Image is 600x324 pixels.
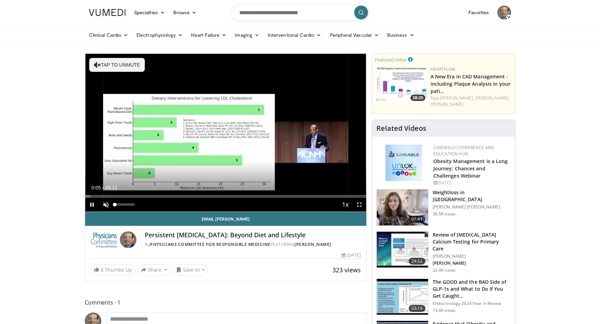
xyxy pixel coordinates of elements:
[433,308,456,313] p: 13.4K views
[409,305,425,312] span: 23:19
[169,6,201,19] a: Browse
[431,101,464,107] a: [PERSON_NAME]
[120,231,136,248] img: Avatar
[464,6,493,19] a: Favorites
[352,198,366,212] button: Fullscreen
[410,95,425,101] span: 38:20
[383,28,418,42] a: Business
[440,95,474,101] a: [PERSON_NAME],
[85,212,366,226] a: Email [PERSON_NAME]
[339,198,352,212] button: Playback Rate
[433,211,456,217] p: 30.5K views
[375,66,427,103] img: 738d0e2d-290f-4d89-8861-908fb8b721dc.150x105_q85_crop-smart_upscale.jpg
[85,198,99,212] button: Pause
[377,232,428,268] img: f4af32e0-a3f3-4dd9-8ed6-e543ca885e6d.150x105_q85_crop-smart_upscale.jpg
[231,4,369,21] input: Search topics, interventions
[433,158,508,179] a: Obesity Management is a Long Journey: Chances and Challenges Webinar
[409,258,425,265] span: 24:32
[294,241,331,247] a: [PERSON_NAME]
[431,73,510,94] a: A New Era in CAD Management - including Plaque Analysis in your pati…
[132,28,187,42] a: Electrophysiology
[102,185,104,190] span: /
[130,6,169,19] a: Specialties
[173,264,208,275] button: Save to
[150,241,270,247] a: Physicians Committee for Responsible Medicine
[85,298,367,307] span: Comments 1
[375,57,407,63] small: Featured Video
[85,28,132,42] a: Clinical Cardio
[91,185,101,190] span: 0:05
[138,264,170,275] button: Share
[145,241,360,248] div: By FEATURING
[264,28,326,42] a: Interventional Cardio
[433,145,494,157] a: CaReMeLO Conference and Education Hub
[433,231,511,252] h3: Review of [MEDICAL_DATA] Calcium Testing for Primary Care
[231,28,264,42] a: Imaging
[377,279,428,315] img: 756cb5e3-da60-49d4-af2c-51c334342588.150x105_q85_crop-smart_upscale.jpg
[433,267,456,273] p: 22.4K views
[377,189,428,225] img: 9983fed1-7565-45be-8934-aef1103ce6e2.150x105_q85_crop-smart_upscale.jpg
[433,204,511,210] p: [PERSON_NAME] [PERSON_NAME]
[433,180,509,186] div: [DATE]
[115,203,134,206] div: Volume Level
[342,252,360,258] div: [DATE]
[431,66,456,72] a: Heartflow
[85,54,366,212] video-js: Video Player
[145,231,360,239] h4: Persistent [MEDICAL_DATA]: Beyond Diet and Lifestyle
[385,145,422,181] img: 45df64a9-a6de-482c-8a90-ada250f7980c.png.150x105_q85_autocrop_double_scale_upscale_version-0.2.jpg
[326,28,383,42] a: Peripheral Vascular
[91,231,117,248] img: Physicians Committee for Responsible Medicine
[89,58,145,72] button: Tap to unmute
[376,189,511,226] a: 07:41 Weightloss in [GEOGRAPHIC_DATA] [PERSON_NAME] [PERSON_NAME] 30.5K views
[376,124,426,133] h4: Related Videos
[433,301,511,306] p: Endocrinology 2024 Year in Review
[101,266,103,273] span: 6
[85,195,366,198] div: Progress Bar
[375,66,427,103] a: 38:20
[433,254,511,259] p: [PERSON_NAME]
[187,28,231,42] a: Heart Failure
[475,95,509,101] a: [PERSON_NAME],
[431,95,512,108] div: Feat.
[409,216,425,223] span: 07:41
[433,189,511,203] h3: Weightloss in [GEOGRAPHIC_DATA]
[433,261,511,266] p: [PERSON_NAME]
[99,198,113,212] button: Unmute
[433,279,511,299] h3: The GOOD and the BAD Side of GLP-1s and What to Do If You Get Caught…
[91,264,135,275] a: 6 Thumbs Up
[376,231,511,273] a: 24:32 Review of [MEDICAL_DATA] Calcium Testing for Primary Care [PERSON_NAME] [PERSON_NAME] 22.4K...
[89,9,126,16] img: VuMedi Logo
[376,279,511,315] a: 23:19 The GOOD and the BAD Side of GLP-1s and What to Do If You Get Caught… Endocrinology 2024 Ye...
[497,6,511,19] img: Avatar
[105,185,117,190] span: 45:12
[332,266,361,274] span: 323 views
